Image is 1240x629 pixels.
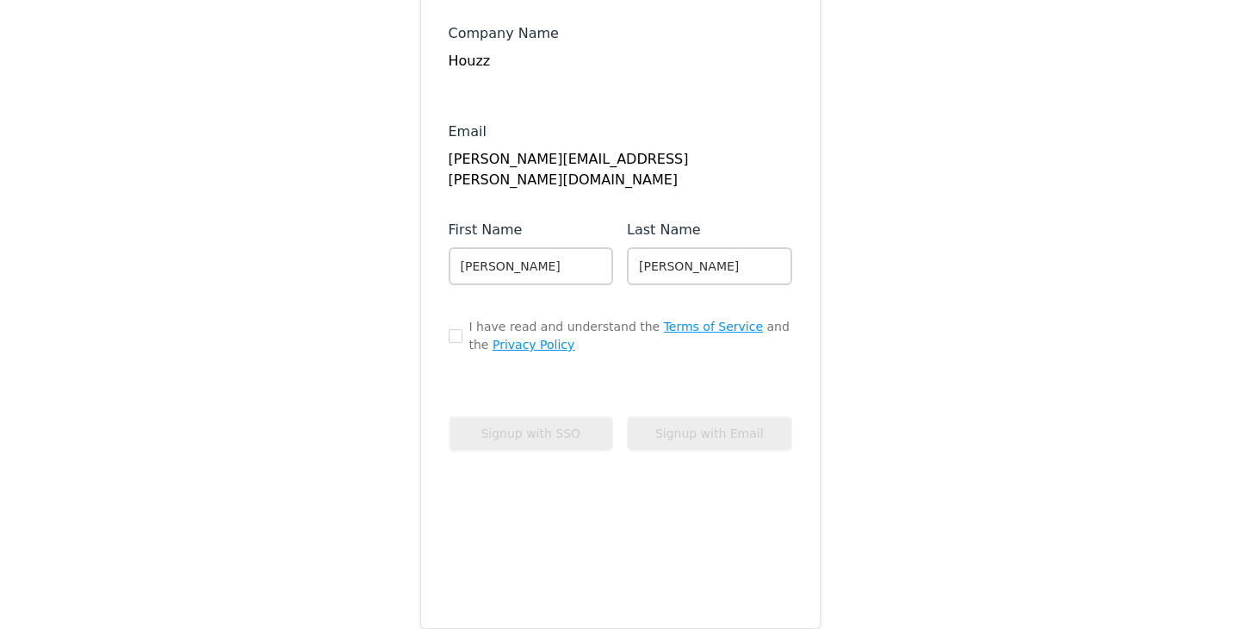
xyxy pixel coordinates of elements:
[493,338,574,352] a: Privacy Policy
[449,51,792,72] div: Houzz
[664,320,763,333] a: Terms of Service
[449,25,559,41] span: Company Name
[627,221,701,238] span: Last Name
[449,221,523,238] span: First Name
[449,149,792,190] div: [PERSON_NAME][EMAIL_ADDRESS][PERSON_NAME][DOMAIN_NAME]
[449,123,487,140] span: Email
[627,247,792,285] input: Enter your last name
[449,247,614,285] input: Enter your first name
[469,318,792,354] span: I have read and understand the and the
